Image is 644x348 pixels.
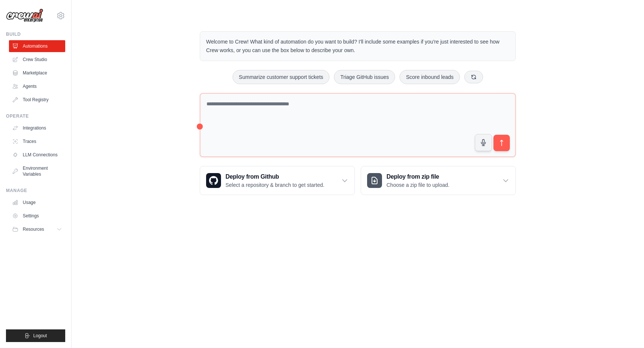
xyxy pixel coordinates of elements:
[233,70,329,84] button: Summarize customer support tickets
[9,40,65,52] a: Automations
[9,197,65,208] a: Usage
[6,113,65,119] div: Operate
[23,226,44,232] span: Resources
[9,122,65,134] a: Integrations
[334,70,395,84] button: Triage GitHub issues
[9,67,65,79] a: Marketplace
[6,9,43,23] img: Logo
[9,210,65,222] a: Settings
[33,333,47,339] span: Logout
[9,54,65,66] a: Crew Studio
[386,181,449,189] p: Choose a zip file to upload.
[9,135,65,147] a: Traces
[225,181,324,189] p: Select a repository & branch to get started.
[386,172,449,181] h3: Deploy from zip file
[9,94,65,106] a: Tool Registry
[9,80,65,92] a: Agents
[6,188,65,194] div: Manage
[9,223,65,235] button: Resources
[9,149,65,161] a: LLM Connections
[225,172,324,181] h3: Deploy from Github
[206,38,509,55] p: Welcome to Crew! What kind of automation do you want to build? I'll include some examples if you'...
[6,31,65,37] div: Build
[400,70,460,84] button: Score inbound leads
[9,162,65,180] a: Environment Variables
[6,329,65,342] button: Logout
